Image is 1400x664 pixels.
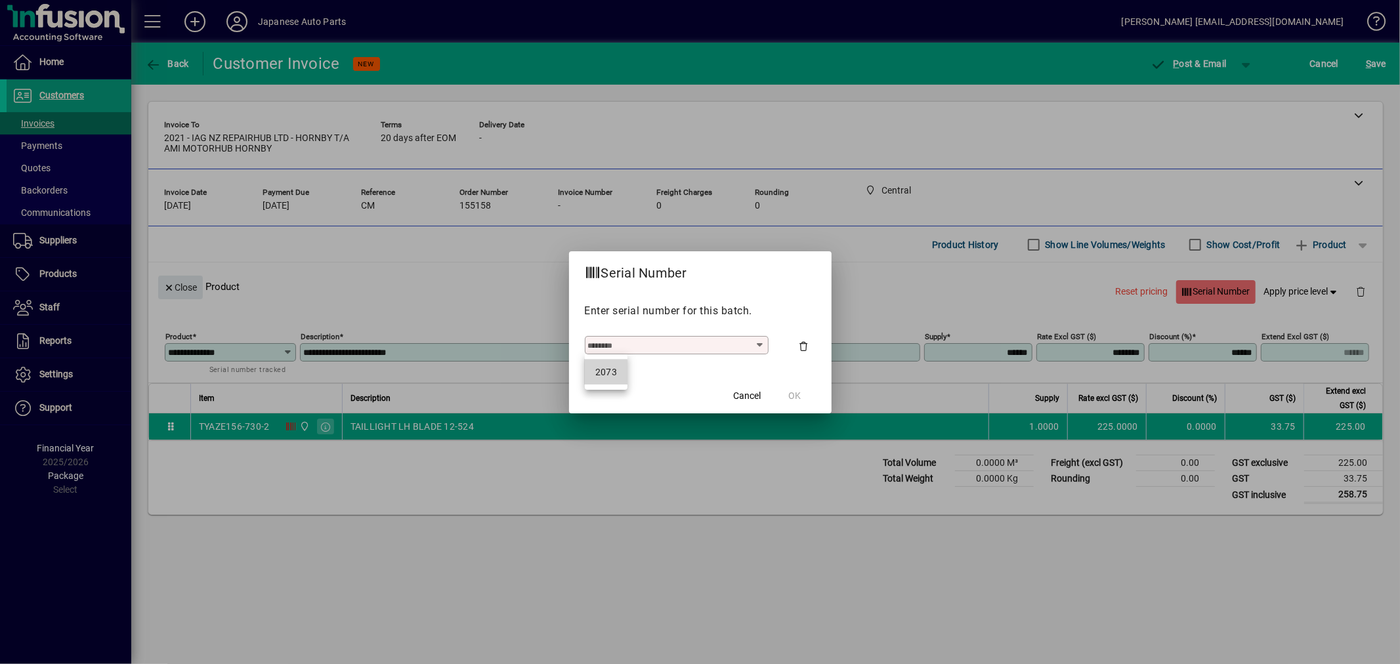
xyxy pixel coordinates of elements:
span: Cancel [734,389,761,403]
button: Cancel [727,384,769,408]
div: 2073 [595,365,618,379]
mat-error: Required [588,354,758,368]
h2: Serial Number [569,251,703,289]
mat-option: 2073 [585,360,628,384]
p: Enter serial number for this batch. [585,303,816,319]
